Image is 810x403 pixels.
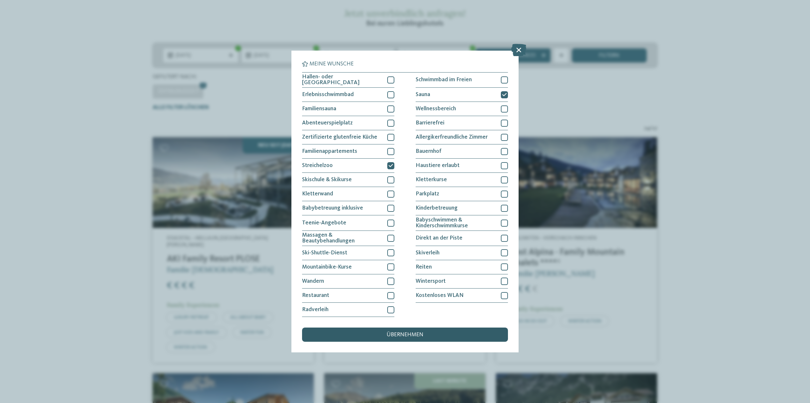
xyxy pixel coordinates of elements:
[302,220,346,226] span: Teenie-Angebote
[302,120,353,126] span: Abenteuerspielplatz
[416,205,458,211] span: Kinderbetreuung
[302,74,382,85] span: Hallen- oder [GEOGRAPHIC_DATA]
[302,134,377,140] span: Zertifizierte glutenfreie Küche
[416,264,432,270] span: Reiten
[416,279,446,284] span: Wintersport
[302,293,329,299] span: Restaurant
[416,106,456,112] span: Wellnessbereich
[302,92,354,98] span: Erlebnisschwimmbad
[416,134,488,140] span: Allergikerfreundliche Zimmer
[416,250,440,256] span: Skiverleih
[416,77,472,83] span: Schwimmbad im Freien
[302,191,333,197] span: Kletterwand
[416,217,496,229] span: Babyschwimmen & Kinderschwimmkurse
[302,163,333,169] span: Streichelzoo
[309,61,354,67] span: Meine Wünsche
[302,177,352,183] span: Skischule & Skikurse
[302,232,382,244] span: Massagen & Beautybehandlungen
[416,120,444,126] span: Barrierefrei
[416,191,439,197] span: Parkplatz
[302,205,363,211] span: Babybetreuung inklusive
[302,264,352,270] span: Mountainbike-Kurse
[387,332,423,338] span: übernehmen
[302,149,357,154] span: Familienappartements
[416,293,464,299] span: Kostenloses WLAN
[416,163,460,169] span: Haustiere erlaubt
[416,149,441,154] span: Bauernhof
[302,279,324,284] span: Wandern
[416,92,430,98] span: Sauna
[416,235,462,241] span: Direkt an der Piste
[416,177,447,183] span: Kletterkurse
[302,307,329,313] span: Radverleih
[302,250,347,256] span: Ski-Shuttle-Dienst
[302,106,336,112] span: Familiensauna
